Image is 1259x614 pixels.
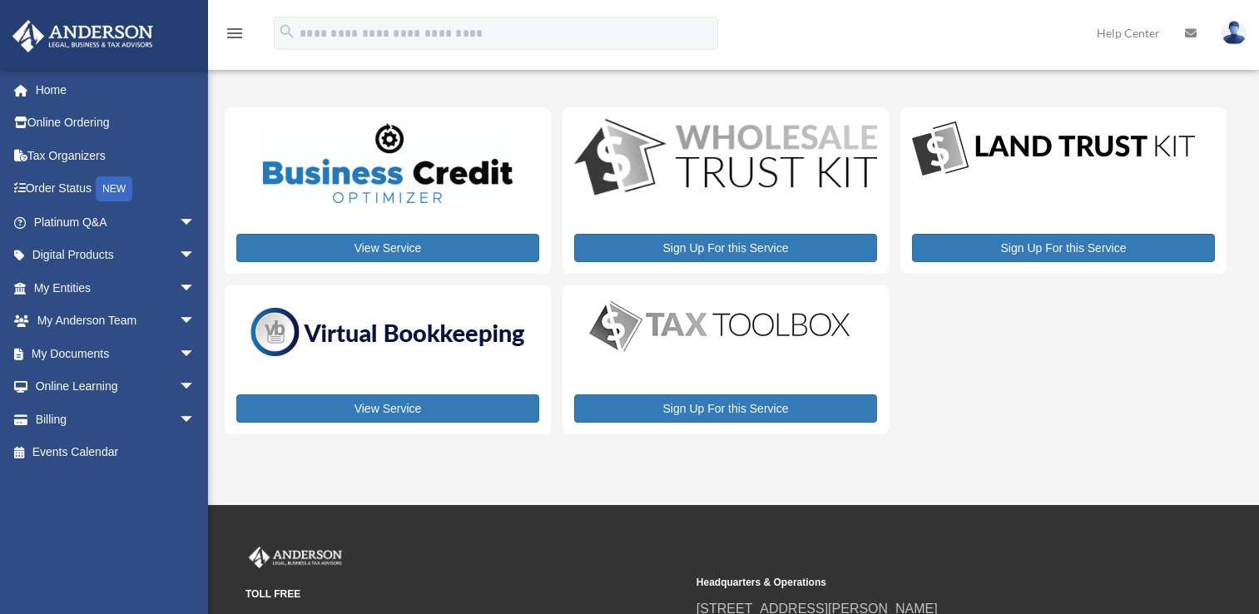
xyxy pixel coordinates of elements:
a: menu [225,29,245,43]
img: Anderson Advisors Platinum Portal [245,547,345,568]
span: arrow_drop_down [179,205,212,240]
img: User Pic [1222,21,1247,45]
a: Platinum Q&Aarrow_drop_down [12,205,221,239]
span: arrow_drop_down [179,271,212,305]
img: LandTrust_lgo-1.jpg [912,119,1195,180]
a: View Service [236,234,539,262]
img: WS-Trust-Kit-lgo-1.jpg [574,119,877,199]
a: My Documentsarrow_drop_down [12,337,221,370]
img: Anderson Advisors Platinum Portal [7,20,158,52]
a: Events Calendar [12,436,221,469]
a: Tax Organizers [12,139,221,172]
a: My Anderson Teamarrow_drop_down [12,305,221,338]
span: arrow_drop_down [179,370,212,404]
a: View Service [236,394,539,423]
a: Home [12,73,221,106]
i: search [278,22,296,41]
img: taxtoolbox_new-1.webp [574,297,865,355]
i: menu [225,23,245,43]
a: Digital Productsarrow_drop_down [12,239,212,272]
a: Sign Up For this Service [574,394,877,423]
span: arrow_drop_down [179,337,212,371]
a: Billingarrow_drop_down [12,403,221,436]
span: arrow_drop_down [179,239,212,273]
small: TOLL FREE [245,586,685,603]
div: NEW [96,176,132,201]
span: arrow_drop_down [179,403,212,437]
span: arrow_drop_down [179,305,212,339]
a: My Entitiesarrow_drop_down [12,271,221,305]
a: Order StatusNEW [12,172,221,206]
a: Online Ordering [12,106,221,140]
small: Headquarters & Operations [696,574,1136,592]
a: Online Learningarrow_drop_down [12,370,221,404]
a: Sign Up For this Service [574,234,877,262]
a: Sign Up For this Service [912,234,1215,262]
